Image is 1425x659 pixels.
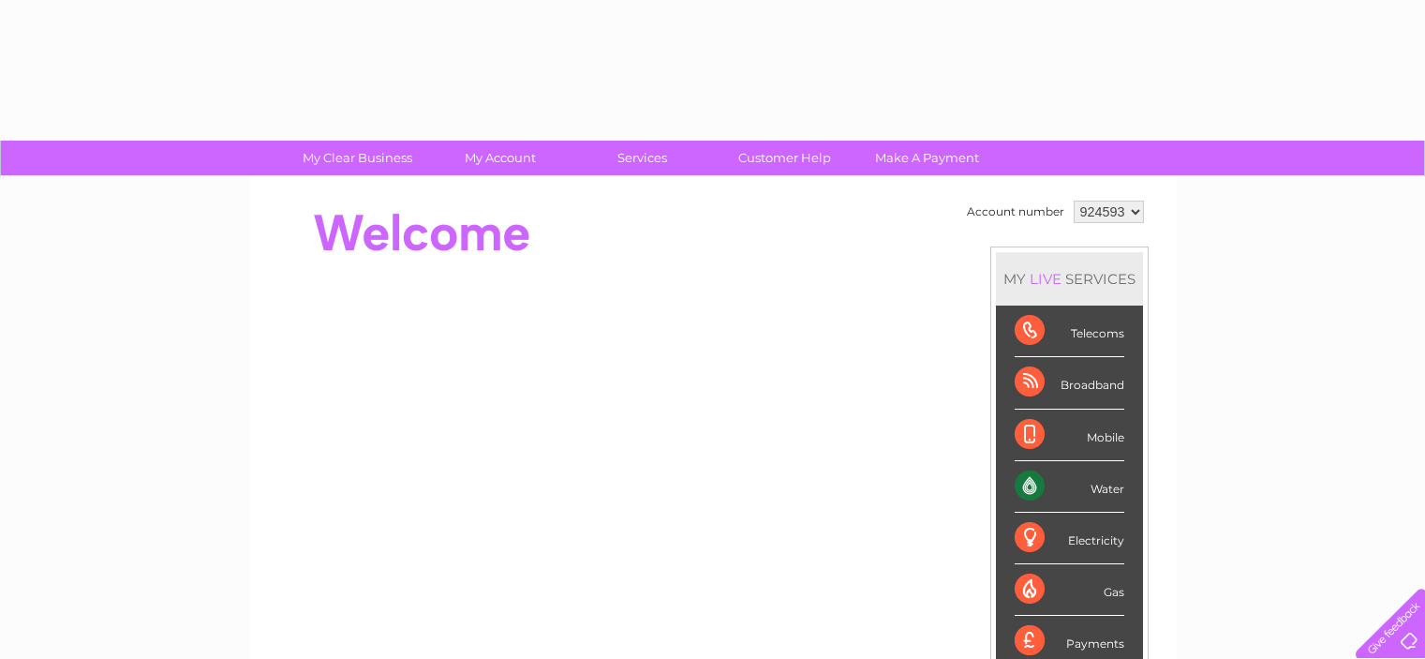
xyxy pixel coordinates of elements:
[280,141,435,175] a: My Clear Business
[962,196,1069,228] td: Account number
[996,252,1143,306] div: MY SERVICES
[423,141,577,175] a: My Account
[1015,564,1124,616] div: Gas
[707,141,862,175] a: Customer Help
[1015,513,1124,564] div: Electricity
[1015,357,1124,409] div: Broadband
[565,141,720,175] a: Services
[1026,270,1065,288] div: LIVE
[1015,461,1124,513] div: Water
[850,141,1004,175] a: Make A Payment
[1015,410,1124,461] div: Mobile
[1015,306,1124,357] div: Telecoms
